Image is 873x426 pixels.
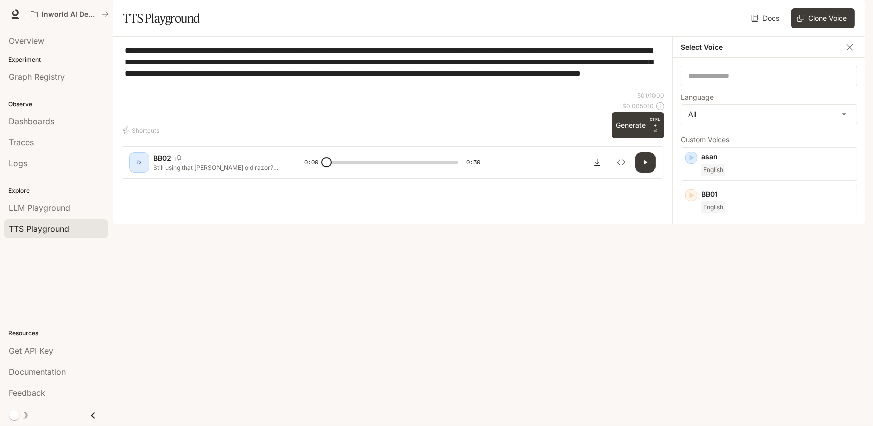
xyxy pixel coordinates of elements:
p: Language [681,94,714,101]
h1: TTS Playground [123,8,200,28]
p: Still using that [PERSON_NAME] old razor? Seriously, ingrown hairs, razor bumps, constant itching... [153,163,280,172]
span: 0:30 [466,157,480,167]
div: D [131,154,147,171]
button: Clone Voice [791,8,855,28]
span: 0:00 [304,157,318,167]
a: Docs [749,8,783,28]
p: Inworld AI Demos [42,10,98,19]
button: Copy Voice ID [171,155,185,161]
p: asan [701,152,853,162]
p: ⏎ [650,116,660,134]
p: BB01 [701,189,853,199]
p: Custom Voices [681,136,857,143]
button: Inspect [611,152,631,173]
button: All workspaces [26,4,114,24]
p: 501 / 1000 [637,91,664,100]
button: Download audio [587,152,607,173]
button: Shortcuts [121,122,163,138]
button: GenerateCTRL +⏎ [612,112,664,138]
span: English [701,164,725,176]
div: All [681,105,857,124]
span: English [701,201,725,213]
p: $ 0.005010 [622,102,654,110]
p: CTRL + [650,116,660,128]
p: BB02 [153,153,171,163]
